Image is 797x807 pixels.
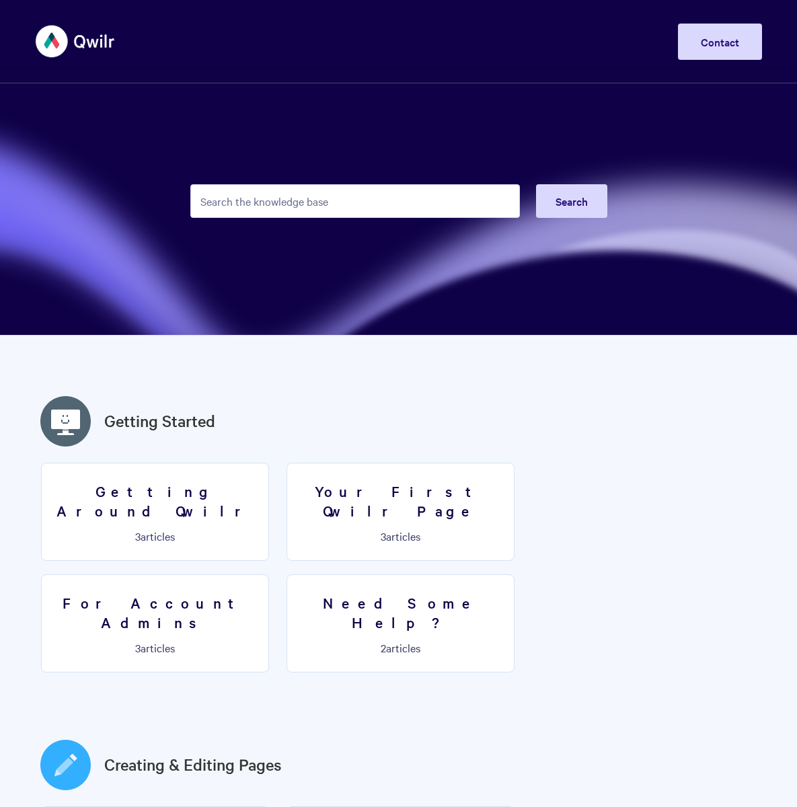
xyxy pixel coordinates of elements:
span: 3 [135,529,141,543]
a: For Account Admins 3articles [41,574,269,672]
span: Search [556,194,588,208]
p: articles [295,530,506,542]
span: 2 [381,640,386,655]
img: Qwilr Help Center [36,16,116,67]
h3: Your First Qwilr Page [295,482,506,520]
a: Need Some Help? 2articles [287,574,515,672]
a: Contact [678,24,762,60]
span: 3 [135,640,141,655]
a: Your First Qwilr Page 3articles [287,463,515,561]
a: Creating & Editing Pages [104,753,282,777]
p: articles [295,642,506,654]
a: Getting Around Qwilr 3articles [41,463,269,561]
h3: Need Some Help? [295,593,506,631]
input: Search the knowledge base [190,184,520,218]
p: articles [50,642,260,654]
h3: For Account Admins [50,593,260,631]
h3: Getting Around Qwilr [50,482,260,520]
p: articles [50,530,260,542]
button: Search [536,184,607,218]
span: 3 [381,529,386,543]
a: Getting Started [104,409,215,433]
